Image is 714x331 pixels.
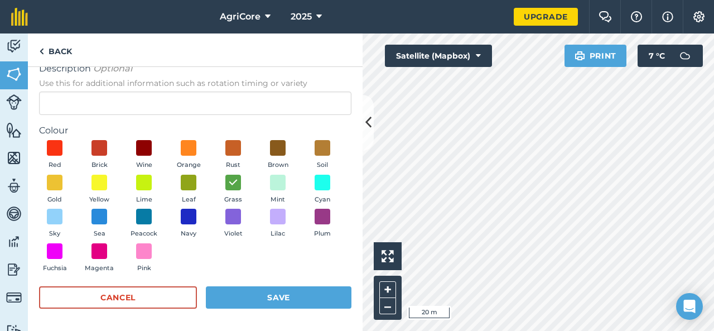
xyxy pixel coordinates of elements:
span: Sky [49,229,60,239]
span: Navy [181,229,196,239]
span: Leaf [182,195,196,205]
img: svg+xml;base64,PHN2ZyB4bWxucz0iaHR0cDovL3d3dy53My5vcmcvMjAwMC9zdmciIHdpZHRoPSI1NiIgaGVpZ2h0PSI2MC... [6,66,22,83]
img: A question mark icon [630,11,643,22]
img: svg+xml;base64,PD94bWwgdmVyc2lvbj0iMS4wIiBlbmNvZGluZz0idXRmLTgiPz4KPCEtLSBHZW5lcmF0b3I6IEFkb2JlIE... [6,178,22,194]
button: Red [39,140,70,170]
img: fieldmargin Logo [11,8,28,26]
span: Grass [224,195,242,205]
button: Grass [218,175,249,205]
span: Use this for additional information such as rotation timing or variety [39,78,351,89]
a: Back [28,33,83,66]
button: Sky [39,209,70,239]
button: Cancel [39,286,197,309]
div: Open Intercom Messenger [676,293,703,320]
a: Upgrade [514,8,578,26]
img: svg+xml;base64,PHN2ZyB4bWxucz0iaHR0cDovL3d3dy53My5vcmcvMjAwMC9zdmciIHdpZHRoPSI1NiIgaGVpZ2h0PSI2MC... [6,150,22,166]
span: Lilac [271,229,285,239]
span: Lime [136,195,152,205]
button: Fuchsia [39,243,70,274]
button: Navy [173,209,204,239]
button: Wine [128,140,160,170]
button: Print [565,45,627,67]
button: Sea [84,209,115,239]
span: Sea [94,229,105,239]
img: svg+xml;base64,PD94bWwgdmVyc2lvbj0iMS4wIiBlbmNvZGluZz0idXRmLTgiPz4KPCEtLSBHZW5lcmF0b3I6IEFkb2JlIE... [6,205,22,222]
img: svg+xml;base64,PD94bWwgdmVyc2lvbj0iMS4wIiBlbmNvZGluZz0idXRmLTgiPz4KPCEtLSBHZW5lcmF0b3I6IEFkb2JlIE... [674,45,696,67]
img: svg+xml;base64,PD94bWwgdmVyc2lvbj0iMS4wIiBlbmNvZGluZz0idXRmLTgiPz4KPCEtLSBHZW5lcmF0b3I6IEFkb2JlIE... [6,38,22,55]
button: + [379,281,396,298]
button: Rust [218,140,249,170]
button: Brown [262,140,293,170]
span: Red [49,160,61,170]
img: svg+xml;base64,PHN2ZyB4bWxucz0iaHR0cDovL3d3dy53My5vcmcvMjAwMC9zdmciIHdpZHRoPSIxNyIgaGVpZ2h0PSIxNy... [662,10,673,23]
button: Orange [173,140,204,170]
span: Plum [314,229,331,239]
button: Plum [307,209,338,239]
button: Brick [84,140,115,170]
button: Peacock [128,209,160,239]
span: Cyan [315,195,330,205]
img: svg+xml;base64,PHN2ZyB4bWxucz0iaHR0cDovL3d3dy53My5vcmcvMjAwMC9zdmciIHdpZHRoPSI1NiIgaGVpZ2h0PSI2MC... [6,122,22,138]
button: 7 °C [638,45,703,67]
button: Satellite (Mapbox) [385,45,492,67]
button: Yellow [84,175,115,205]
button: Lilac [262,209,293,239]
em: Optional [93,63,132,74]
img: svg+xml;base64,PHN2ZyB4bWxucz0iaHR0cDovL3d3dy53My5vcmcvMjAwMC9zdmciIHdpZHRoPSI5IiBoZWlnaHQ9IjI0Ii... [39,45,44,58]
label: Colour [39,124,351,137]
span: Yellow [89,195,109,205]
button: Magenta [84,243,115,274]
span: Brick [91,160,108,170]
span: Description [39,62,351,75]
button: Mint [262,175,293,205]
img: svg+xml;base64,PD94bWwgdmVyc2lvbj0iMS4wIiBlbmNvZGluZz0idXRmLTgiPz4KPCEtLSBHZW5lcmF0b3I6IEFkb2JlIE... [6,233,22,250]
button: – [379,298,396,314]
span: Fuchsia [43,263,67,274]
button: Lime [128,175,160,205]
button: Save [206,286,351,309]
img: svg+xml;base64,PD94bWwgdmVyc2lvbj0iMS4wIiBlbmNvZGluZz0idXRmLTgiPz4KPCEtLSBHZW5lcmF0b3I6IEFkb2JlIE... [6,94,22,110]
span: 2025 [291,10,312,23]
span: Orange [177,160,201,170]
span: 7 ° C [649,45,665,67]
img: svg+xml;base64,PHN2ZyB4bWxucz0iaHR0cDovL3d3dy53My5vcmcvMjAwMC9zdmciIHdpZHRoPSIxOCIgaGVpZ2h0PSIyNC... [228,176,238,189]
img: svg+xml;base64,PD94bWwgdmVyc2lvbj0iMS4wIiBlbmNvZGluZz0idXRmLTgiPz4KPCEtLSBHZW5lcmF0b3I6IEFkb2JlIE... [6,290,22,305]
img: svg+xml;base64,PHN2ZyB4bWxucz0iaHR0cDovL3d3dy53My5vcmcvMjAwMC9zdmciIHdpZHRoPSIxOSIgaGVpZ2h0PSIyNC... [575,49,585,63]
img: Four arrows, one pointing top left, one top right, one bottom right and the last bottom left [382,250,394,262]
button: Violet [218,209,249,239]
button: Gold [39,175,70,205]
span: Violet [224,229,243,239]
button: Leaf [173,175,204,205]
span: Rust [226,160,240,170]
span: Brown [268,160,288,170]
img: Two speech bubbles overlapping with the left bubble in the forefront [599,11,612,22]
span: AgriCore [220,10,260,23]
span: Pink [137,263,151,274]
span: Soil [317,160,328,170]
span: Gold [47,195,62,205]
span: Mint [271,195,285,205]
img: A cog icon [692,11,706,22]
span: Magenta [85,263,114,274]
button: Cyan [307,175,338,205]
button: Soil [307,140,338,170]
button: Pink [128,243,160,274]
span: Wine [136,160,152,170]
img: svg+xml;base64,PD94bWwgdmVyc2lvbj0iMS4wIiBlbmNvZGluZz0idXRmLTgiPz4KPCEtLSBHZW5lcmF0b3I6IEFkb2JlIE... [6,261,22,278]
span: Peacock [131,229,157,239]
